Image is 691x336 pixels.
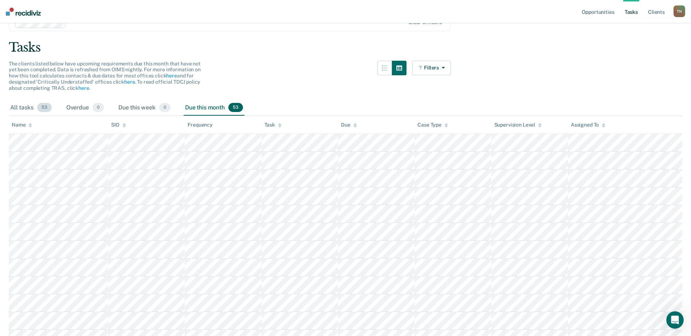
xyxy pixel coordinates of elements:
span: 53 [37,103,52,112]
span: The clients listed below have upcoming requirements due this month that have not yet been complet... [9,61,201,91]
div: Assigned To [571,122,605,128]
iframe: Intercom live chat [666,311,684,329]
div: Frequency [188,122,213,128]
button: Filters [412,61,451,75]
img: Recidiviz [6,8,41,16]
div: Task [264,122,282,128]
div: T N [674,5,685,17]
div: SID [111,122,126,128]
span: 53 [228,103,243,112]
div: Tasks [9,40,682,55]
div: Case Type [417,122,448,128]
a: here [78,85,89,91]
div: Due this month53 [184,100,244,116]
a: here [166,73,177,79]
span: 0 [93,103,104,112]
div: Name [12,122,32,128]
div: Overdue0 [65,100,105,116]
span: 0 [159,103,170,112]
div: All tasks53 [9,100,53,116]
button: TN [674,5,685,17]
div: Due [341,122,357,128]
div: Supervision Level [494,122,542,128]
a: here [124,79,135,85]
div: Due this week0 [117,100,172,116]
